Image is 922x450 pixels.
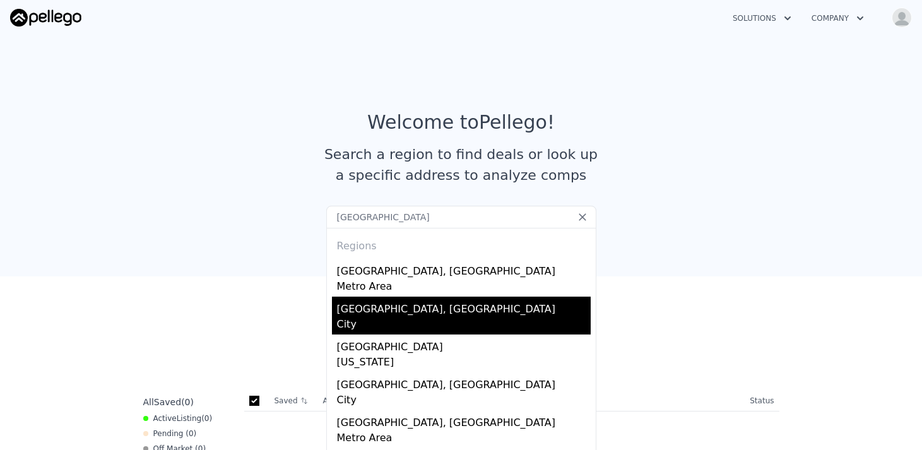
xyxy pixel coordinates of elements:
[892,8,912,28] img: avatar
[143,396,194,408] div: All ( 0 )
[337,259,591,279] div: [GEOGRAPHIC_DATA], [GEOGRAPHIC_DATA]
[154,397,181,407] span: Saved
[320,144,603,186] div: Search a region to find deals or look up a specific address to analyze comps
[177,414,202,423] span: Listing
[723,7,801,30] button: Solutions
[10,9,81,27] img: Pellego
[337,317,591,335] div: City
[318,391,745,412] th: Address
[138,350,784,370] div: Save properties to see them here
[269,391,318,411] th: Saved
[337,297,591,317] div: [GEOGRAPHIC_DATA], [GEOGRAPHIC_DATA]
[337,279,591,297] div: Metro Area
[337,430,591,448] div: Metro Area
[337,410,591,430] div: [GEOGRAPHIC_DATA], [GEOGRAPHIC_DATA]
[367,111,555,134] div: Welcome to Pellego !
[801,7,874,30] button: Company
[138,317,784,340] div: Saved Properties
[332,228,591,259] div: Regions
[153,413,213,423] span: Active ( 0 )
[337,372,591,393] div: [GEOGRAPHIC_DATA], [GEOGRAPHIC_DATA]
[745,391,779,412] th: Status
[337,355,591,372] div: [US_STATE]
[337,393,591,410] div: City
[143,429,197,439] div: Pending ( 0 )
[326,206,596,228] input: Search an address or region...
[337,335,591,355] div: [GEOGRAPHIC_DATA]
